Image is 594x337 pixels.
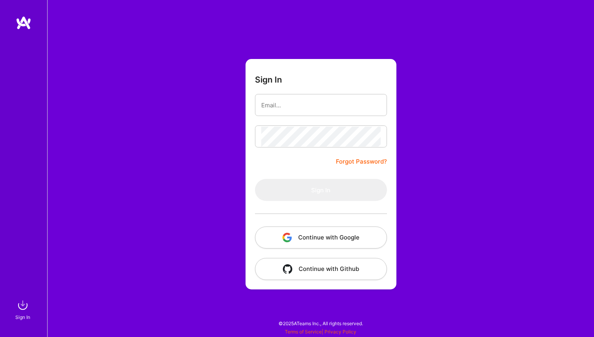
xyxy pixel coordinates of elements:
[255,75,282,85] h3: Sign In
[336,157,387,166] a: Forgot Password?
[324,329,356,335] a: Privacy Policy
[255,227,387,249] button: Continue with Google
[285,329,356,335] span: |
[255,179,387,201] button: Sign In
[16,16,31,30] img: logo
[16,297,31,321] a: sign inSign In
[255,258,387,280] button: Continue with Github
[47,313,594,333] div: © 2025 ATeams Inc., All rights reserved.
[261,95,381,115] input: Email...
[285,329,322,335] a: Terms of Service
[15,313,30,321] div: Sign In
[283,264,292,274] img: icon
[15,297,31,313] img: sign in
[282,233,292,242] img: icon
